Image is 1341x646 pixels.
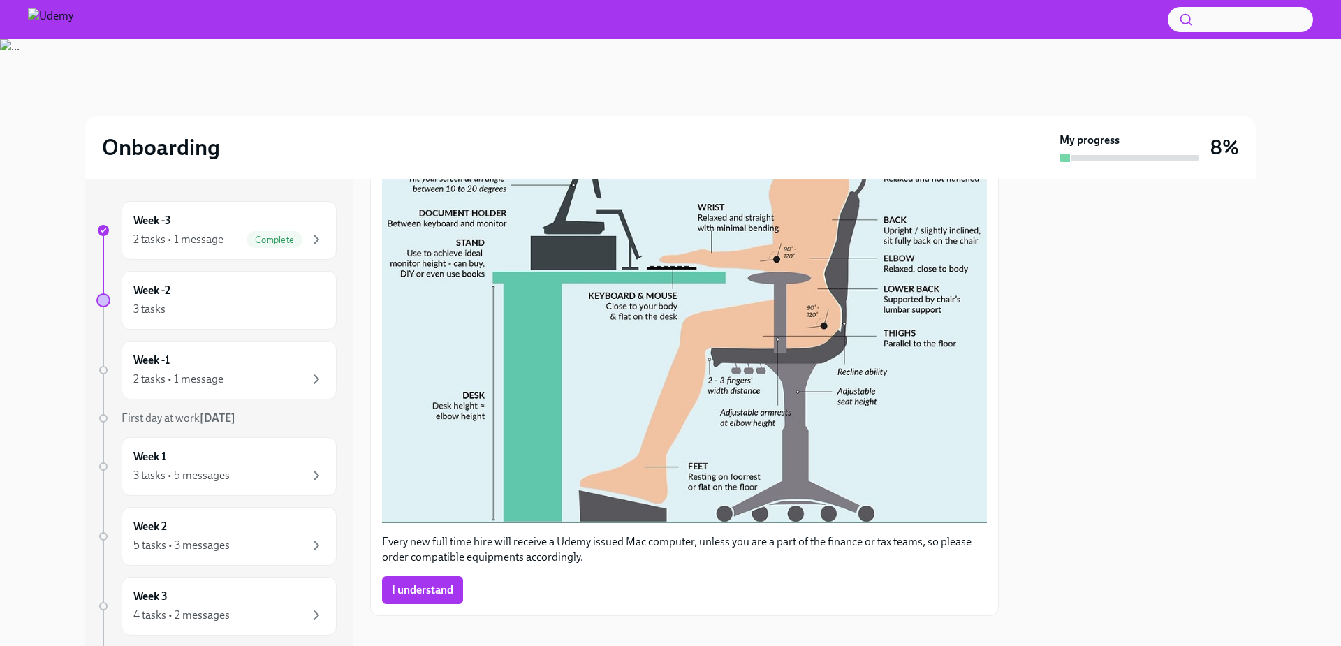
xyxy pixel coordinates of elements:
[28,8,73,31] img: Udemy
[96,341,337,399] a: Week -12 tasks • 1 message
[96,437,337,496] a: Week 13 tasks • 5 messages
[133,449,166,464] h6: Week 1
[247,235,302,245] span: Complete
[133,213,171,228] h6: Week -3
[96,577,337,636] a: Week 34 tasks • 2 messages
[382,534,987,565] p: Every new full time hire will receive a Udemy issued Mac computer, unless you are a part of the f...
[1060,133,1120,148] strong: My progress
[382,576,463,604] button: I understand
[102,133,220,161] h2: Onboarding
[122,411,235,425] span: First day at work
[133,302,166,317] div: 3 tasks
[133,589,168,604] h6: Week 3
[1210,135,1239,160] h3: 8%
[96,271,337,330] a: Week -23 tasks
[133,538,230,553] div: 5 tasks • 3 messages
[96,201,337,260] a: Week -32 tasks • 1 messageComplete
[133,608,230,623] div: 4 tasks • 2 messages
[133,519,167,534] h6: Week 2
[133,372,223,387] div: 2 tasks • 1 message
[96,507,337,566] a: Week 25 tasks • 3 messages
[133,283,170,298] h6: Week -2
[133,468,230,483] div: 3 tasks • 5 messages
[200,411,235,425] strong: [DATE]
[96,411,337,426] a: First day at work[DATE]
[392,583,453,597] span: I understand
[133,232,223,247] div: 2 tasks • 1 message
[133,353,170,368] h6: Week -1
